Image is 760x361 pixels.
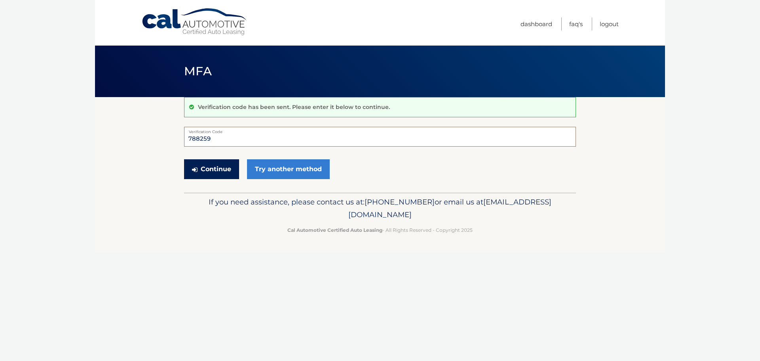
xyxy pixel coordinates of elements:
[184,64,212,78] span: MFA
[184,159,239,179] button: Continue
[521,17,552,31] a: Dashboard
[247,159,330,179] a: Try another method
[569,17,583,31] a: FAQ's
[184,127,576,147] input: Verification Code
[198,103,390,111] p: Verification code has been sent. Please enter it below to continue.
[600,17,619,31] a: Logout
[184,127,576,133] label: Verification Code
[189,226,571,234] p: - All Rights Reserved - Copyright 2025
[189,196,571,221] p: If you need assistance, please contact us at: or email us at
[348,197,551,219] span: [EMAIL_ADDRESS][DOMAIN_NAME]
[287,227,382,233] strong: Cal Automotive Certified Auto Leasing
[141,8,248,36] a: Cal Automotive
[365,197,435,206] span: [PHONE_NUMBER]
